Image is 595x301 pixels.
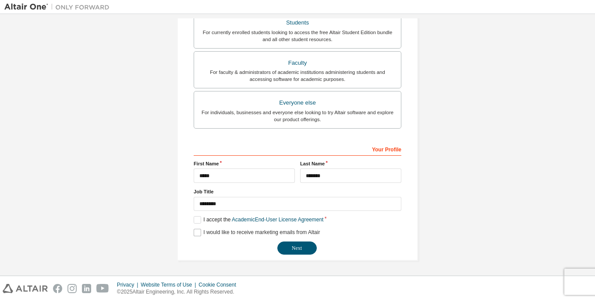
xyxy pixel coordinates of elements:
label: Job Title [194,188,401,195]
div: Faculty [199,57,396,69]
img: instagram.svg [67,284,77,293]
img: Altair One [4,3,114,11]
img: altair_logo.svg [3,284,48,293]
p: © 2025 Altair Engineering, Inc. All Rights Reserved. [117,288,241,296]
div: Privacy [117,281,141,288]
div: For individuals, businesses and everyone else looking to try Altair software and explore our prod... [199,109,396,123]
div: For currently enrolled students looking to access the free Altair Student Edition bundle and all ... [199,29,396,43]
button: Next [277,241,317,255]
img: facebook.svg [53,284,62,293]
div: Your Profile [194,142,401,156]
label: First Name [194,160,295,167]
label: I accept the [194,216,323,224]
label: Last Name [300,160,401,167]
div: Everyone else [199,97,396,109]
div: For faculty & administrators of academic institutions administering students and accessing softwa... [199,69,396,83]
div: Cookie Consent [198,281,241,288]
img: linkedin.svg [82,284,91,293]
img: youtube.svg [96,284,109,293]
div: Website Terms of Use [141,281,198,288]
label: I would like to receive marketing emails from Altair [194,229,320,236]
div: Students [199,17,396,29]
a: Academic End-User License Agreement [232,217,323,223]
